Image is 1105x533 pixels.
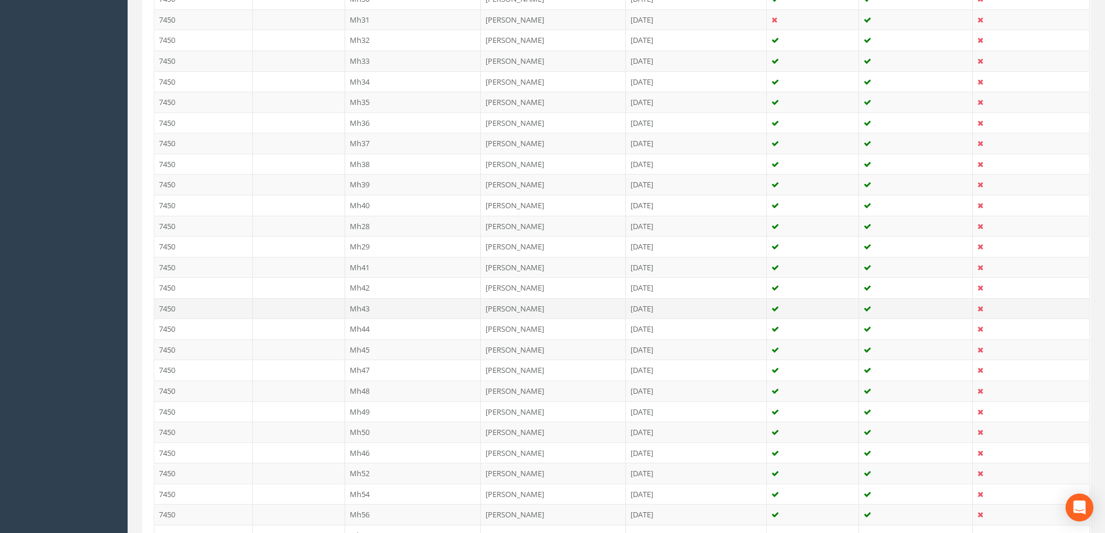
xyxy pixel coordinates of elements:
td: [PERSON_NAME] [481,277,626,298]
td: 7450 [154,380,253,401]
td: [DATE] [626,195,767,216]
td: 7450 [154,71,253,92]
td: [PERSON_NAME] [481,174,626,195]
td: 7450 [154,422,253,443]
td: [DATE] [626,30,767,50]
td: Mh49 [345,401,481,422]
td: [PERSON_NAME] [481,50,626,71]
td: [DATE] [626,154,767,175]
td: 7450 [154,484,253,505]
td: Mh33 [345,50,481,71]
td: [PERSON_NAME] [481,9,626,30]
td: [DATE] [626,236,767,257]
td: Mh45 [345,339,481,360]
td: 7450 [154,154,253,175]
td: [PERSON_NAME] [481,113,626,133]
td: [DATE] [626,422,767,443]
td: [PERSON_NAME] [481,463,626,484]
td: [PERSON_NAME] [481,154,626,175]
td: Mh43 [345,298,481,319]
td: [DATE] [626,277,767,298]
td: Mh50 [345,422,481,443]
td: [PERSON_NAME] [481,339,626,360]
td: [DATE] [626,216,767,237]
div: Open Intercom Messenger [1066,494,1093,521]
td: Mh48 [345,380,481,401]
td: Mh31 [345,9,481,30]
td: Mh28 [345,216,481,237]
td: Mh37 [345,133,481,154]
td: 7450 [154,174,253,195]
td: 7450 [154,257,253,278]
td: [DATE] [626,504,767,525]
td: [PERSON_NAME] [481,360,626,380]
td: [PERSON_NAME] [481,216,626,237]
td: 7450 [154,113,253,133]
td: [PERSON_NAME] [481,422,626,443]
td: Mh44 [345,318,481,339]
td: [DATE] [626,360,767,380]
td: [DATE] [626,9,767,30]
td: [DATE] [626,401,767,422]
td: 7450 [154,277,253,298]
td: [DATE] [626,133,767,154]
td: 7450 [154,195,253,216]
td: Mh39 [345,174,481,195]
td: [DATE] [626,50,767,71]
td: Mh32 [345,30,481,50]
td: [PERSON_NAME] [481,380,626,401]
td: Mh47 [345,360,481,380]
td: [DATE] [626,443,767,463]
td: 7450 [154,504,253,525]
td: [PERSON_NAME] [481,257,626,278]
td: 7450 [154,360,253,380]
td: [PERSON_NAME] [481,504,626,525]
td: Mh29 [345,236,481,257]
td: [DATE] [626,92,767,113]
td: [PERSON_NAME] [481,30,626,50]
td: [PERSON_NAME] [481,195,626,216]
td: Mh46 [345,443,481,463]
td: Mh34 [345,71,481,92]
td: 7450 [154,401,253,422]
td: 7450 [154,50,253,71]
td: [DATE] [626,71,767,92]
td: Mh56 [345,504,481,525]
td: [DATE] [626,298,767,319]
td: [DATE] [626,257,767,278]
td: [PERSON_NAME] [481,318,626,339]
td: [PERSON_NAME] [481,484,626,505]
td: [PERSON_NAME] [481,236,626,257]
td: Mh40 [345,195,481,216]
td: 7450 [154,318,253,339]
td: 7450 [154,298,253,319]
td: [PERSON_NAME] [481,298,626,319]
td: [DATE] [626,380,767,401]
td: [PERSON_NAME] [481,92,626,113]
td: [PERSON_NAME] [481,443,626,463]
td: [DATE] [626,463,767,484]
td: 7450 [154,30,253,50]
td: 7450 [154,92,253,113]
td: Mh36 [345,113,481,133]
td: Mh42 [345,277,481,298]
td: Mh35 [345,92,481,113]
td: [DATE] [626,484,767,505]
td: 7450 [154,216,253,237]
td: [PERSON_NAME] [481,133,626,154]
td: [DATE] [626,174,767,195]
td: Mh38 [345,154,481,175]
td: Mh41 [345,257,481,278]
td: 7450 [154,463,253,484]
td: 7450 [154,133,253,154]
td: [PERSON_NAME] [481,71,626,92]
td: [DATE] [626,318,767,339]
td: 7450 [154,443,253,463]
td: 7450 [154,339,253,360]
td: 7450 [154,236,253,257]
td: [PERSON_NAME] [481,401,626,422]
td: [DATE] [626,113,767,133]
td: 7450 [154,9,253,30]
td: [DATE] [626,339,767,360]
td: Mh52 [345,463,481,484]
